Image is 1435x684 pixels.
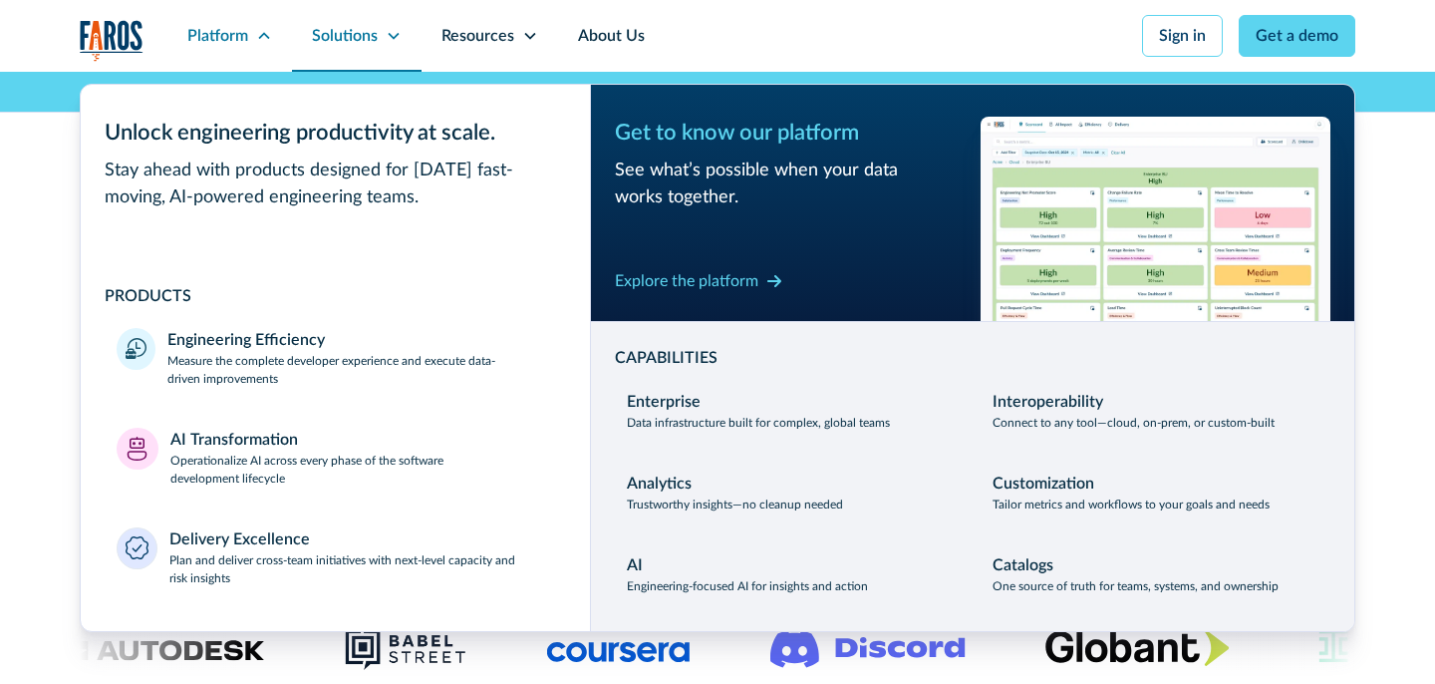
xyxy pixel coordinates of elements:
a: Delivery ExcellencePlan and deliver cross-team initiatives with next-level capacity and risk insi... [105,515,566,599]
div: AI [627,553,643,577]
a: AIEngineering-focused AI for insights and action [615,541,965,607]
div: Get to know our platform [615,117,965,150]
img: Logo of the communication platform Discord. [770,626,966,668]
div: Stay ahead with products designed for [DATE] fast-moving, AI-powered engineering teams. [105,158,566,211]
div: Solutions [312,24,378,48]
img: Workflow productivity trends heatmap chart [981,117,1330,321]
p: One source of truth for teams, systems, and ownership [993,577,1279,595]
div: Engineering Efficiency [167,328,325,352]
img: Babel Street logo png [345,623,467,671]
a: Get a demo [1239,15,1355,57]
img: Logo of the design software company Autodesk. [58,634,265,661]
nav: Platform [80,72,1355,632]
div: Explore the platform [615,269,758,293]
div: Delivery Excellence [169,527,310,551]
a: InteroperabilityConnect to any tool—cloud, on-prem, or custom-built [981,378,1330,444]
div: Unlock engineering productivity at scale. [105,117,566,150]
a: Explore the platform [615,265,782,297]
p: Plan and deliver cross-team initiatives with next-level capacity and risk insights [169,551,555,587]
a: AnalyticsTrustworthy insights—no cleanup needed [615,460,965,525]
p: Trustworthy insights—no cleanup needed [627,496,843,513]
p: Connect to any tool—cloud, on-prem, or custom-built [993,414,1275,432]
img: Globant's logo [1045,629,1230,666]
div: See what’s possible when your data works together. [615,158,965,211]
div: Resources [441,24,514,48]
div: Enterprise [627,390,701,414]
a: home [80,20,143,61]
div: Platform [187,24,248,48]
div: Catalogs [993,553,1053,577]
a: CatalogsOne source of truth for teams, systems, and ownership [981,541,1330,607]
a: CustomizationTailor metrics and workflows to your goals and needs [981,460,1330,525]
p: Measure the complete developer experience and execute data-driven improvements [167,352,554,388]
div: PRODUCTS [105,284,566,308]
p: Operationalize AI across every phase of the software development lifecycle [170,452,555,488]
a: Engineering EfficiencyMeasure the complete developer experience and execute data-driven improvements [105,316,566,400]
a: EnterpriseData infrastructure built for complex, global teams [615,378,965,444]
a: AI TransformationOperationalize AI across every phase of the software development lifecycle [105,416,566,500]
p: Data infrastructure built for complex, global teams [627,414,890,432]
img: Logo of the analytics and reporting company Faros. [80,20,143,61]
div: AI Transformation [170,428,298,452]
p: Engineering-focused AI for insights and action [627,577,868,595]
div: Analytics [627,472,692,496]
div: CAPABILITIES [615,346,1330,370]
a: Sign in [1142,15,1223,57]
div: Interoperability [993,390,1103,414]
div: Customization [993,472,1094,496]
p: Tailor metrics and workflows to your goals and needs [993,496,1270,513]
img: Logo of the online learning platform Coursera. [547,631,691,663]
